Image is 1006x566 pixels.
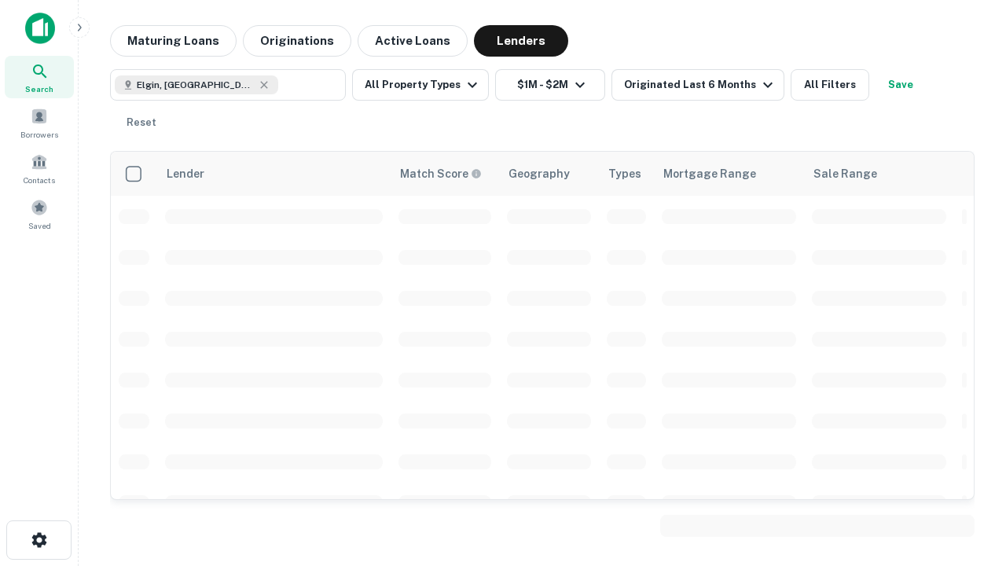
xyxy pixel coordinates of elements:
[5,101,74,144] a: Borrowers
[5,56,74,98] a: Search
[495,69,605,101] button: $1M - $2M
[28,219,51,232] span: Saved
[624,75,777,94] div: Originated Last 6 Months
[137,78,255,92] span: Elgin, [GEOGRAPHIC_DATA], [GEOGRAPHIC_DATA]
[24,174,55,186] span: Contacts
[400,165,482,182] div: Capitalize uses an advanced AI algorithm to match your search with the best lender. The match sco...
[611,69,784,101] button: Originated Last 6 Months
[804,152,954,196] th: Sale Range
[654,152,804,196] th: Mortgage Range
[25,13,55,44] img: capitalize-icon.png
[5,147,74,189] a: Contacts
[813,164,877,183] div: Sale Range
[791,69,869,101] button: All Filters
[499,152,599,196] th: Geography
[663,164,756,183] div: Mortgage Range
[358,25,468,57] button: Active Loans
[116,107,167,138] button: Reset
[243,25,351,57] button: Originations
[110,25,237,57] button: Maturing Loans
[5,193,74,235] a: Saved
[876,69,926,101] button: Save your search to get updates of matches that match your search criteria.
[927,390,1006,465] iframe: Chat Widget
[20,128,58,141] span: Borrowers
[167,164,204,183] div: Lender
[157,152,391,196] th: Lender
[599,152,654,196] th: Types
[352,69,489,101] button: All Property Types
[509,164,570,183] div: Geography
[608,164,641,183] div: Types
[474,25,568,57] button: Lenders
[391,152,499,196] th: Capitalize uses an advanced AI algorithm to match your search with the best lender. The match sco...
[25,83,53,95] span: Search
[400,165,479,182] h6: Match Score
